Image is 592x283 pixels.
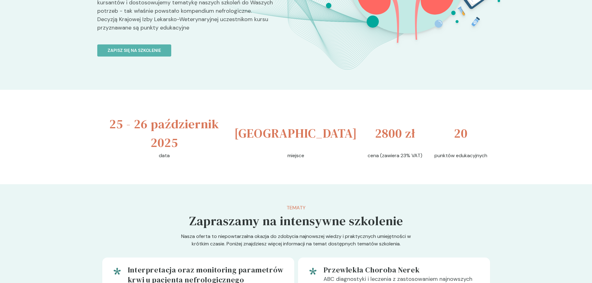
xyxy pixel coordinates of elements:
[368,152,422,159] p: cena (zawiera 23% VAT)
[234,124,357,143] h3: [GEOGRAPHIC_DATA]
[105,115,224,152] h3: 25 - 26 październik 2025
[434,152,487,159] p: punktów edukacyjnych
[108,47,161,54] p: Zapisz się na szkolenie
[159,152,170,159] p: data
[189,204,403,212] p: Tematy
[375,124,415,143] h3: 2800 zł
[454,124,468,143] h3: 20
[97,44,171,57] button: Zapisz się na szkolenie
[177,233,415,258] p: Nasza oferta to niepowtarzalna okazja do zdobycia najnowszej wiedzy i praktycznych umiejętności w...
[287,152,304,159] p: miejsce
[189,212,403,230] h5: Zapraszamy na intensywne szkolenie
[324,265,480,275] h5: Przewlekła Choroba Nerek
[97,37,291,57] a: Zapisz się na szkolenie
